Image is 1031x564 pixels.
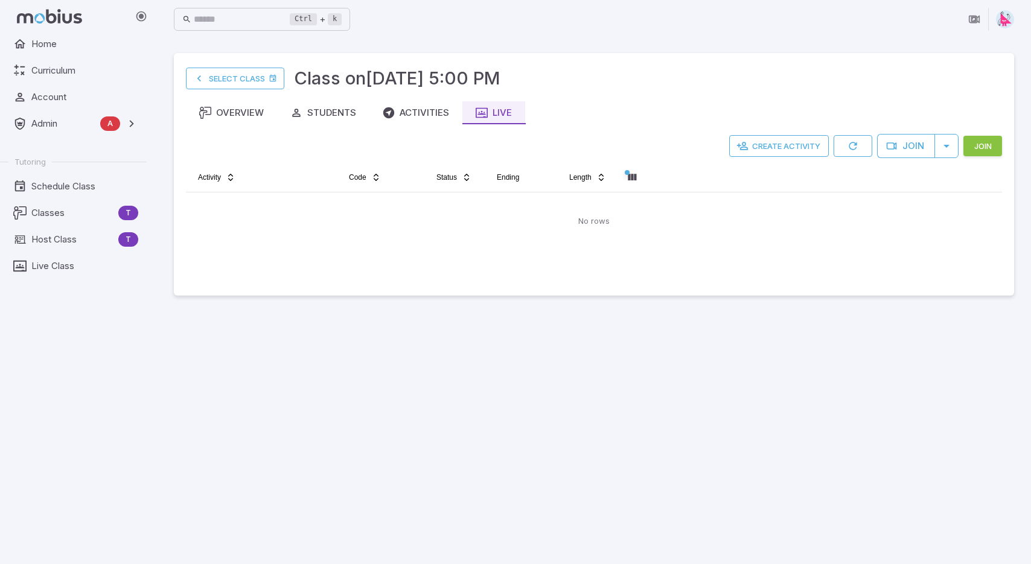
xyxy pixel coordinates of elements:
[328,13,342,25] kbd: k
[14,156,46,167] span: Tutoring
[31,37,138,51] span: Home
[31,180,138,193] span: Schedule Class
[383,106,449,119] div: Activities
[429,168,479,187] button: Status
[294,65,500,92] h3: Class on [DATE] 5:00 PM
[191,168,243,187] button: Activity
[963,136,1002,156] button: Join
[290,106,356,119] div: Students
[729,135,829,157] button: Create Activity
[186,68,284,89] a: Select Class
[562,168,613,187] button: Length
[877,134,935,158] button: Join
[199,106,264,119] div: Overview
[290,13,317,25] kbd: Ctrl
[349,173,366,182] span: Code
[490,168,526,187] button: Ending
[31,206,113,220] span: Classes
[290,12,342,27] div: +
[31,90,138,104] span: Account
[436,173,457,182] span: Status
[198,173,221,182] span: Activity
[31,233,113,246] span: Host Class
[476,106,512,119] div: Live
[118,233,138,246] span: T
[497,173,519,182] span: Ending
[118,207,138,219] span: T
[963,8,986,31] button: Join in Zoom Client
[31,259,138,273] span: Live Class
[342,168,388,187] button: Code
[31,64,138,77] span: Curriculum
[100,118,120,130] span: A
[622,168,642,187] button: Column visibility
[31,117,95,130] span: Admin
[996,10,1014,28] img: right-triangle.svg
[578,215,610,227] p: No rows
[569,173,592,182] span: Length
